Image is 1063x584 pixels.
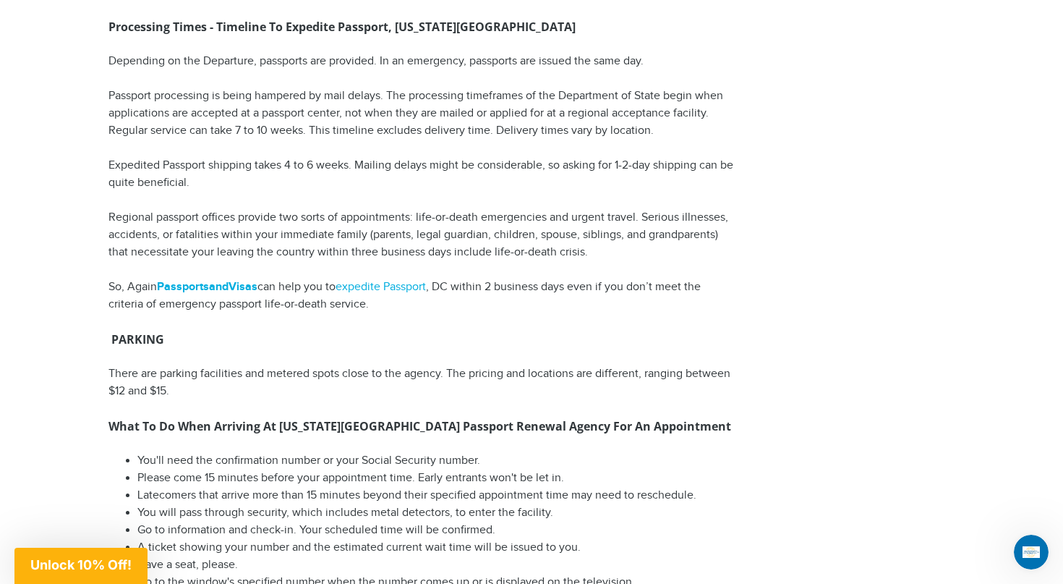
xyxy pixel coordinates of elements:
span: Unlock 10% Off! [30,557,132,572]
p: Regional passport offices provide two sorts of appointments: life-or-death emergencies and urgent... [108,209,738,261]
p: So, Again can help you to , DC within 2 business days even if you don’t meet the criteria of emer... [108,279,738,313]
a: expedite Passport [336,280,426,294]
strong: What To Do When Arriving At [US_STATE][GEOGRAPHIC_DATA] Passport Renewal Agency For An Appointment [108,418,731,434]
a: PassportsandVisas [157,280,257,294]
strong: PARKING [111,331,164,347]
li: Latecomers that arrive more than 15 minutes beyond their specified appointment time may need to r... [137,487,738,504]
iframe: Intercom live chat [1014,535,1049,570]
strong: Processing Times - Timeline To Expedite Passport, [US_STATE][GEOGRAPHIC_DATA] [108,19,576,35]
li: Go to information and check-in. Your scheduled time will be confirmed. [137,522,738,539]
li: A ticket showing your number and the estimated current wait time will be issued to you. [137,539,738,557]
li: You'll need the confirmation number or your Social Security number. [137,452,738,470]
div: Unlock 10% Off! [14,548,148,584]
p: Passport processing is being hampered by mail delays. The processing timeframes of the Department... [108,88,738,140]
p: Expedited Passport shipping takes 4 to 6 weeks. Mailing delays might be considerable, so asking f... [108,157,738,192]
li: You will pass through security, which includes metal detectors, to enter the facility. [137,504,738,522]
li: Have a seat, please. [137,557,738,574]
li: Please come 15 minutes before your appointment time. Early entrants won't be let in. [137,470,738,487]
p: Depending on the Departure, passports are provided. In an emergency, passports are issued the sam... [108,53,738,70]
p: There are parking facilities and metered spots close to the agency. The pricing and locations are... [108,365,738,400]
